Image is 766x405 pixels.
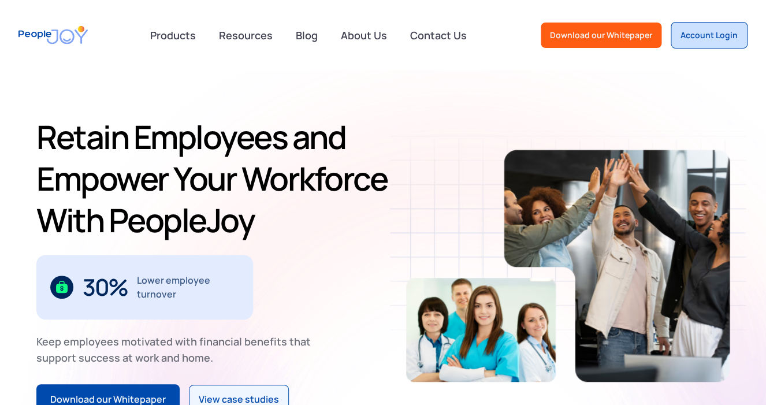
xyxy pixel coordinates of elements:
[143,24,203,47] div: Products
[504,150,730,382] img: Retain-Employees-PeopleJoy
[671,22,748,49] a: Account Login
[334,23,394,48] a: About Us
[36,116,397,241] h1: Retain Employees and Empower Your Workforce With PeopleJoy
[36,255,253,319] div: 3 / 3
[289,23,325,48] a: Blog
[406,278,556,382] img: Retain-Employees-PeopleJoy
[36,333,321,366] div: Keep employees motivated with financial benefits that support success at work and home.
[212,23,280,48] a: Resources
[18,18,88,51] a: home
[137,273,240,301] div: Lower employee turnover
[403,23,474,48] a: Contact Us
[541,23,661,48] a: Download our Whitepaper
[681,29,738,41] div: Account Login
[550,29,652,41] div: Download our Whitepaper
[83,278,128,296] div: 30%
